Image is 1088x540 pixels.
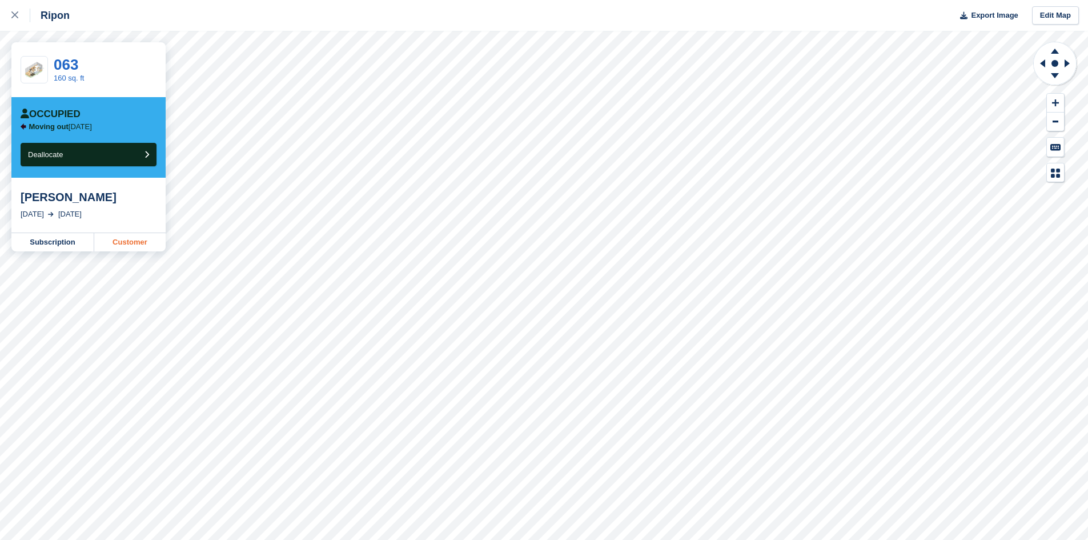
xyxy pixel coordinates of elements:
[28,150,63,159] span: Deallocate
[21,123,26,130] img: arrow-left-icn-90495f2de72eb5bd0bd1c3c35deca35cc13f817d75bef06ecd7c0b315636ce7e.svg
[1047,94,1064,113] button: Zoom In
[54,56,78,73] a: 063
[58,209,82,220] div: [DATE]
[971,10,1018,21] span: Export Image
[1047,163,1064,182] button: Map Legend
[30,9,70,22] div: Ripon
[29,122,92,131] p: [DATE]
[29,122,69,131] span: Moving out
[21,61,47,79] img: SCA-160sqft.jpg
[1047,113,1064,131] button: Zoom Out
[21,190,156,204] div: [PERSON_NAME]
[48,212,54,217] img: arrow-right-light-icn-cde0832a797a2874e46488d9cf13f60e5c3a73dbe684e267c42b8395dfbc2abf.svg
[21,143,156,166] button: Deallocate
[11,233,94,251] a: Subscription
[1047,138,1064,157] button: Keyboard Shortcuts
[94,233,166,251] a: Customer
[21,209,44,220] div: [DATE]
[21,109,81,120] div: Occupied
[54,74,84,82] a: 160 sq. ft
[1032,6,1079,25] a: Edit Map
[953,6,1018,25] button: Export Image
